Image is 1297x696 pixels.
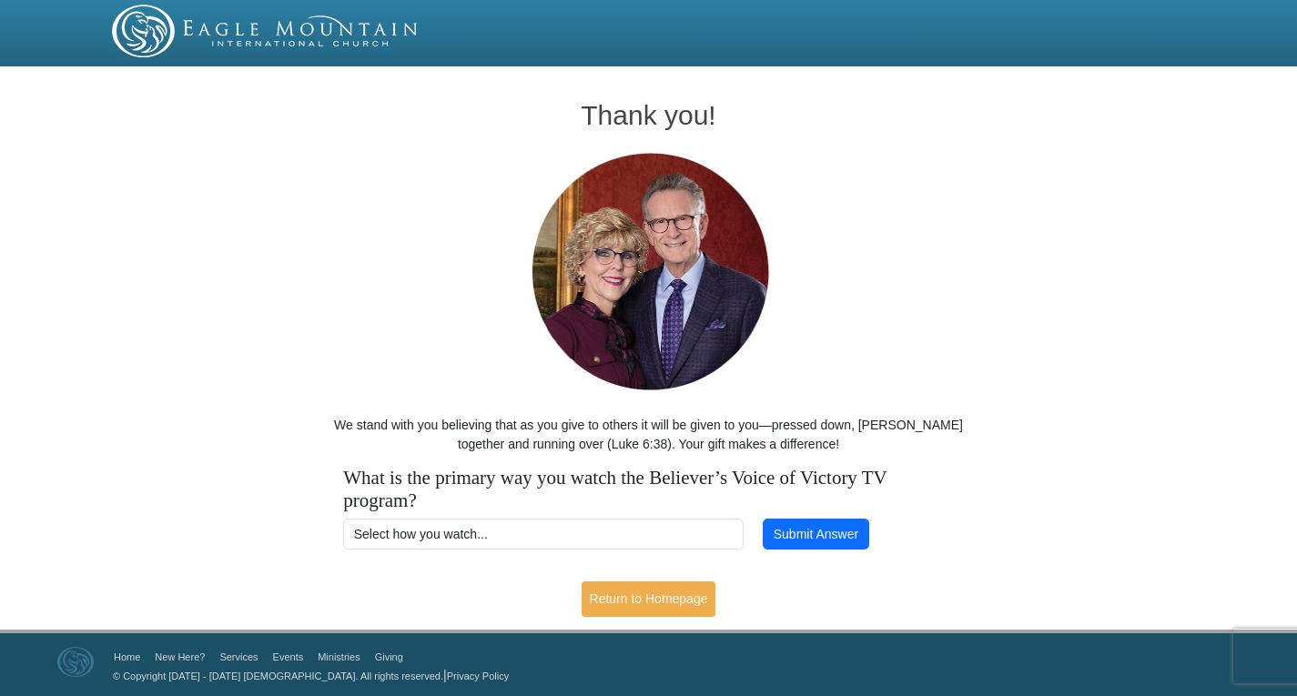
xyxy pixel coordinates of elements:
[113,671,443,681] a: © Copyright [DATE] - [DATE] [DEMOGRAPHIC_DATA]. All rights reserved.
[334,100,964,130] h1: Thank you!
[219,651,258,662] a: Services
[375,651,403,662] a: Giving
[106,666,509,685] p: |
[763,519,868,550] button: Submit Answer
[334,416,964,454] p: We stand with you believing that as you give to others it will be given to you—pressed down, [PER...
[514,147,783,398] img: Pastors George and Terri Pearsons
[57,647,94,678] img: Eagle Mountain International Church
[114,651,140,662] a: Home
[112,5,420,57] img: EMIC
[155,651,205,662] a: New Here?
[318,651,360,662] a: Ministries
[447,671,509,681] a: Privacy Policy
[343,467,954,512] h4: What is the primary way you watch the Believer’s Voice of Victory TV program?
[273,651,304,662] a: Events
[582,581,716,617] a: Return to Homepage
